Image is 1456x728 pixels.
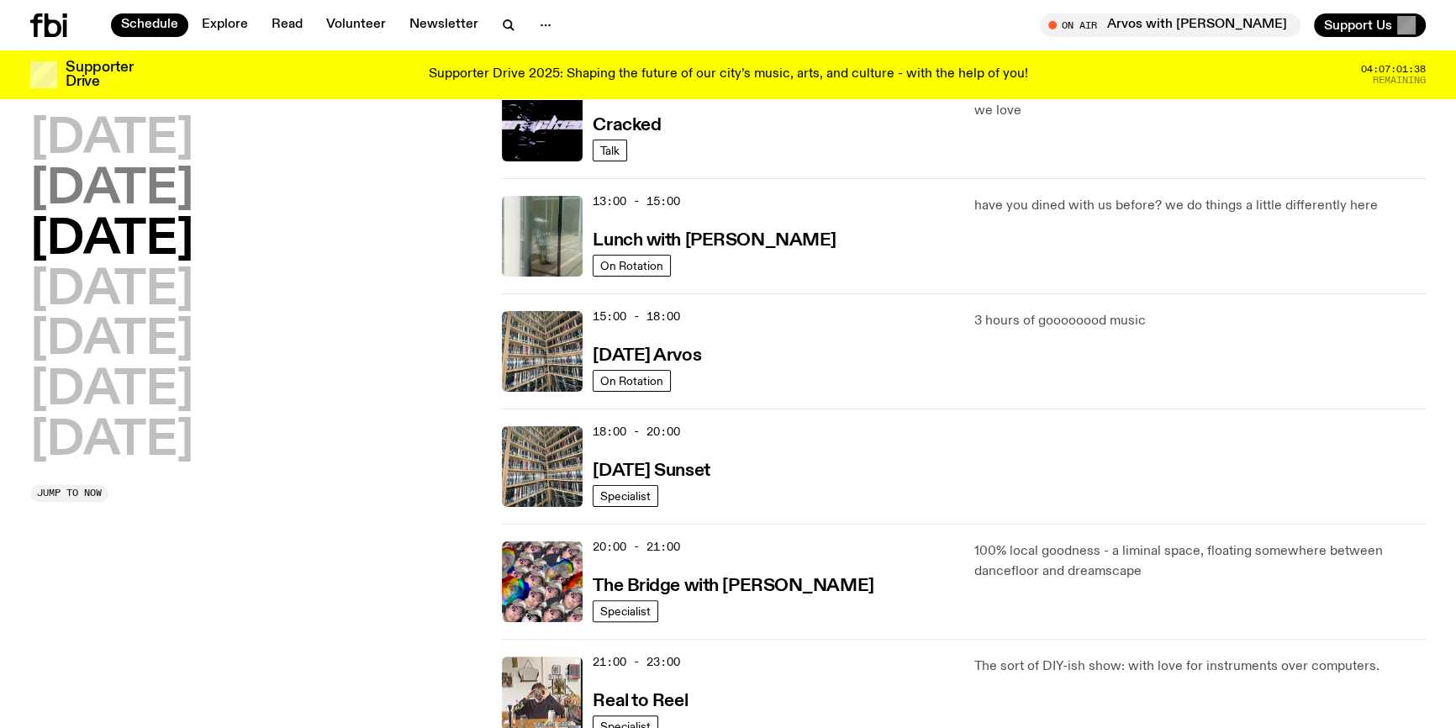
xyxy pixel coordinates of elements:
p: Cracked [PERSON_NAME] open the creative process behind the music we love [974,81,1426,121]
h3: Cracked [593,117,661,135]
span: 21:00 - 23:00 [593,654,680,670]
a: Volunteer [316,13,396,37]
p: 100% local goodness - a liminal space, floating somewhere between dancefloor and dreamscape [974,541,1426,582]
p: 3 hours of goooooood music [974,311,1426,331]
button: [DATE] [30,217,193,264]
img: A corner shot of the fbi music library [502,311,583,392]
a: Talk [593,140,627,161]
button: On AirArvos with [PERSON_NAME] [1040,13,1300,37]
span: Support Us [1324,18,1392,33]
span: Specialist [600,489,651,502]
a: [DATE] Arvos [593,344,701,365]
h3: The Bridge with [PERSON_NAME] [593,578,873,595]
span: 20:00 - 21:00 [593,539,680,555]
span: 13:00 - 15:00 [593,193,680,209]
span: Remaining [1373,76,1426,85]
button: [DATE] [30,166,193,214]
p: have you dined with us before? we do things a little differently here [974,196,1426,216]
h3: [DATE] Arvos [593,347,701,365]
a: Lunch with [PERSON_NAME] [593,229,836,250]
span: 15:00 - 18:00 [593,309,680,324]
a: Read [261,13,313,37]
a: [DATE] Sunset [593,459,710,480]
a: Explore [192,13,258,37]
button: [DATE] [30,116,193,163]
button: Support Us [1314,13,1426,37]
span: 04:07:01:38 [1361,65,1426,74]
span: Talk [600,144,620,156]
button: [DATE] [30,267,193,314]
a: Specialist [593,600,658,622]
button: [DATE] [30,317,193,364]
h3: Lunch with [PERSON_NAME] [593,232,836,250]
p: The sort of DIY-ish show: with love for instruments over computers. [974,657,1426,677]
a: The Bridge with [PERSON_NAME] [593,574,873,595]
a: Specialist [593,485,658,507]
span: On Rotation [600,374,663,387]
button: [DATE] [30,367,193,414]
span: On Rotation [600,259,663,272]
img: A corner shot of the fbi music library [502,426,583,507]
span: 18:00 - 20:00 [593,424,680,440]
button: [DATE] [30,418,193,465]
a: On Rotation [593,370,671,392]
h3: [DATE] Sunset [593,462,710,480]
span: Jump to now [37,488,102,498]
a: Newsletter [399,13,488,37]
a: On Rotation [593,255,671,277]
h3: Real to Reel [593,693,688,710]
button: Jump to now [30,485,108,502]
p: Supporter Drive 2025: Shaping the future of our city’s music, arts, and culture - with the help o... [429,67,1028,82]
a: Schedule [111,13,188,37]
h3: Supporter Drive [66,61,133,89]
span: Specialist [600,604,651,617]
a: Real to Reel [593,689,688,710]
a: Cracked [593,113,661,135]
img: Logo for Podcast Cracked. Black background, with white writing, with glass smashing graphics [502,81,583,161]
